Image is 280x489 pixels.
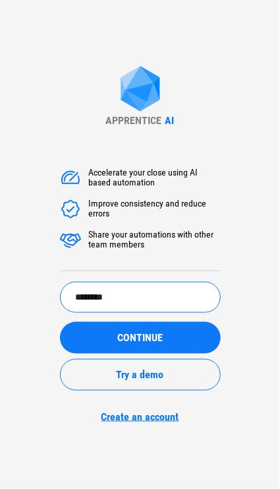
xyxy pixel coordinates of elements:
img: Apprentice AI [114,66,167,114]
img: Accelerate [60,199,81,220]
button: CONTINUE [60,322,221,354]
span: CONTINUE [117,333,163,343]
div: Share your automations with other team members [89,230,221,251]
img: Accelerate [60,230,81,251]
div: AI [165,114,175,127]
span: Try a demo [117,370,164,380]
div: Accelerate your close using AI based automation [89,168,221,189]
a: Create an account [60,410,221,423]
div: APPRENTICE [106,114,162,127]
img: Accelerate [60,168,81,189]
div: Improve consistency and reduce errors [89,199,221,220]
button: Try a demo [60,359,221,391]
